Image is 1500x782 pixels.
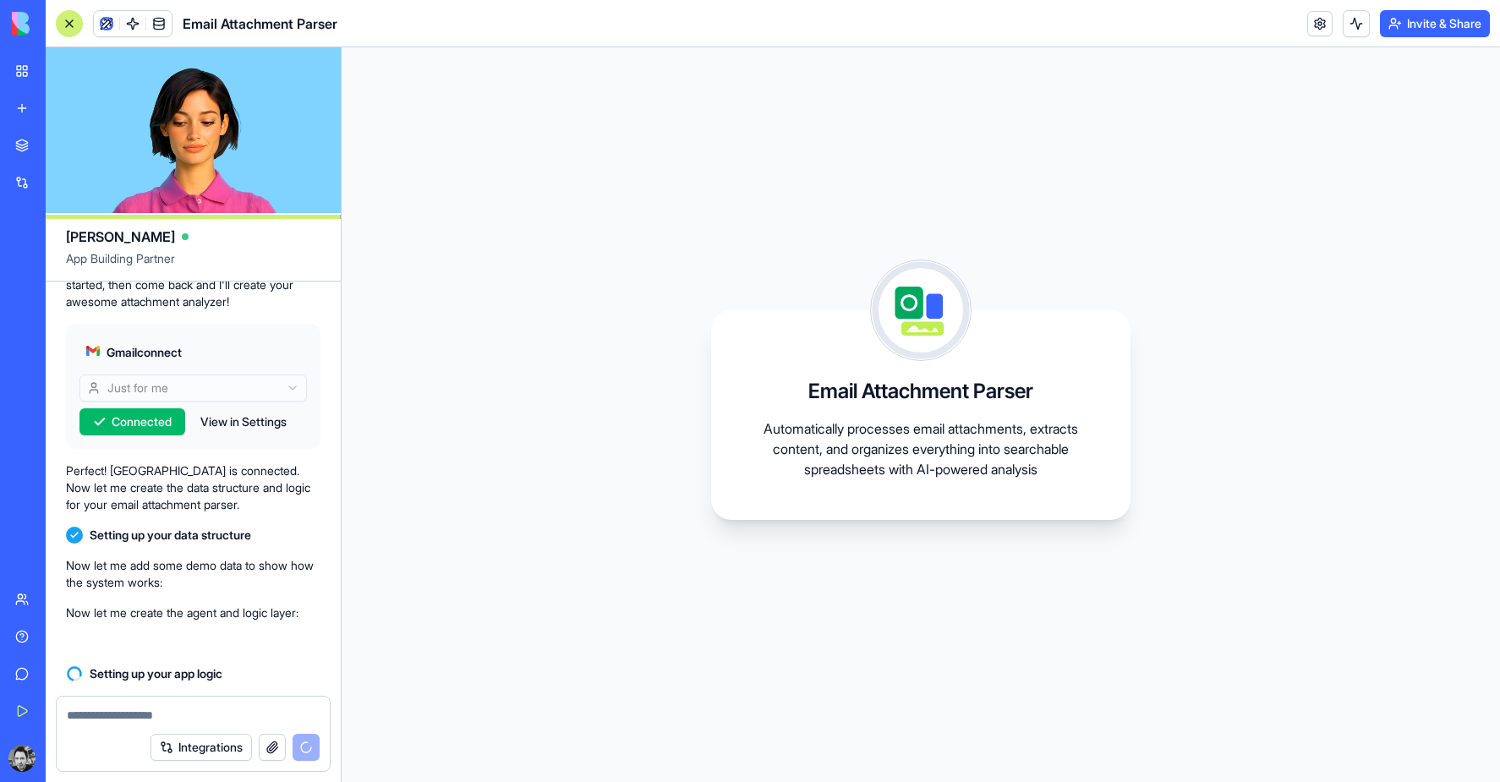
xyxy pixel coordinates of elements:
[86,344,100,358] img: gmail
[79,408,185,435] button: Connected
[66,604,320,621] p: Now let me create the agent and logic layer:
[12,12,117,36] img: logo
[808,378,1033,405] h3: Email Attachment Parser
[1380,10,1490,37] button: Invite & Share
[151,734,252,761] button: Integrations
[107,344,182,361] span: Gmail connect
[90,527,251,544] span: Setting up your data structure
[192,408,295,435] button: View in Settings
[66,557,320,591] p: Now let me add some demo data to show how the system works:
[66,250,320,281] span: App Building Partner
[752,418,1090,479] p: Automatically processes email attachments, extracts content, and organizes everything into search...
[8,745,36,772] img: ACg8ocJxnNiPvxjDDHeqYhtGOwgE5gVenV9rU5pDvdcTV6vaPD513mFLgw=s96-c
[66,462,320,513] p: Perfect! [GEOGRAPHIC_DATA] is connected. Now let me create the data structure and logic for your ...
[90,665,222,682] span: Setting up your app logic
[183,14,337,34] span: Email Attachment Parser
[66,227,175,247] span: [PERSON_NAME]
[112,413,172,430] span: Connected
